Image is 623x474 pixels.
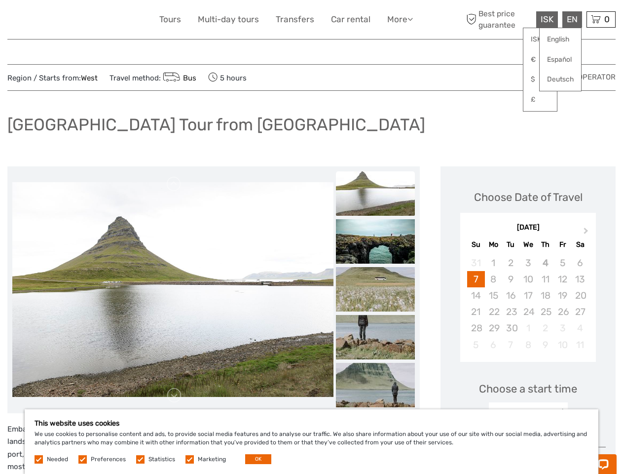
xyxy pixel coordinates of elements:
[523,91,557,109] a: £
[571,304,588,320] div: Not available Saturday, September 27th, 2025
[25,409,598,474] div: We use cookies to personalise content and ads, to provide social media features and to analyse ou...
[161,74,196,82] a: Bus
[485,271,502,287] div: Not available Monday, September 8th, 2025
[336,315,415,359] img: 6460c1a7bec34f5a9e0bca7519b0826d_slider_thumbnail.jpeg
[7,115,425,135] h1: [GEOGRAPHIC_DATA] Tour from [GEOGRAPHIC_DATA]
[47,455,68,464] label: Needed
[579,225,595,241] button: Next Month
[571,271,588,287] div: Not available Saturday, September 13th, 2025
[537,320,554,336] div: Not available Thursday, October 2nd, 2025
[81,74,98,82] a: West
[276,12,314,27] a: Transfers
[519,337,537,353] div: Not available Wednesday, October 8th, 2025
[464,8,534,30] span: Best price guarantee
[208,71,247,84] span: 5 hours
[519,320,537,336] div: Not available Wednesday, October 1st, 2025
[540,31,581,48] a: English
[540,51,581,69] a: Español
[460,223,596,233] div: [DATE]
[485,255,502,271] div: Not available Monday, September 1st, 2025
[519,238,537,251] div: We
[515,408,541,421] div: 08:00
[35,419,588,428] h5: This website uses cookies
[571,320,588,336] div: Not available Saturday, October 4th, 2025
[523,31,557,48] a: ISK
[198,12,259,27] a: Multi-day tours
[331,12,370,27] a: Car rental
[7,73,98,83] span: Region / Starts from:
[562,11,582,28] div: EN
[485,287,502,304] div: Not available Monday, September 15th, 2025
[519,255,537,271] div: Not available Wednesday, September 3rd, 2025
[523,51,557,69] a: €
[485,304,502,320] div: Not available Monday, September 22nd, 2025
[110,71,196,84] span: Travel method:
[159,12,181,27] a: Tours
[502,337,519,353] div: Not available Tuesday, October 7th, 2025
[537,255,554,271] div: Not available Thursday, September 4th, 2025
[571,238,588,251] div: Sa
[467,337,484,353] div: Not available Sunday, October 5th, 2025
[540,71,581,88] a: Deutsch
[537,337,554,353] div: Not available Thursday, October 9th, 2025
[198,455,226,464] label: Marketing
[554,287,571,304] div: Not available Friday, September 19th, 2025
[485,238,502,251] div: Mo
[479,381,577,396] span: Choose a start time
[485,320,502,336] div: Not available Monday, September 29th, 2025
[14,17,111,25] p: Chat now
[467,271,484,287] div: Choose Sunday, September 7th, 2025
[7,423,420,474] p: Embark on an unforgettable day tour from [GEOGRAPHIC_DATA] to [GEOGRAPHIC_DATA], exploring the st...
[537,304,554,320] div: Not available Thursday, September 25th, 2025
[148,455,175,464] label: Statistics
[336,363,415,407] img: f64f953991e344d7ab51c5d75711924c_slider_thumbnail.jpeg
[467,304,484,320] div: Not available Sunday, September 21st, 2025
[502,238,519,251] div: Tu
[12,182,333,396] img: 580b9da5688846ed9bca77c96da0c5ed_main_slider.jpeg
[336,219,415,264] img: f511949b9318488fb3fcc0d5b2df8cb7_slider_thumbnail.jpeg
[502,320,519,336] div: Not available Tuesday, September 30th, 2025
[571,255,588,271] div: Not available Saturday, September 6th, 2025
[519,304,537,320] div: Not available Wednesday, September 24th, 2025
[502,271,519,287] div: Not available Tuesday, September 9th, 2025
[463,255,592,353] div: month 2025-09
[554,238,571,251] div: Fr
[537,287,554,304] div: Not available Thursday, September 18th, 2025
[502,255,519,271] div: Not available Tuesday, September 2nd, 2025
[113,15,125,27] button: Open LiveChat chat widget
[571,337,588,353] div: Not available Saturday, October 11th, 2025
[474,190,583,205] div: Choose Date of Travel
[554,337,571,353] div: Not available Friday, October 10th, 2025
[336,171,415,216] img: 580b9da5688846ed9bca77c96da0c5ed_slider_thumbnail.jpeg
[245,454,271,464] button: OK
[523,71,557,88] a: $
[554,255,571,271] div: Not available Friday, September 5th, 2025
[467,320,484,336] div: Not available Sunday, September 28th, 2025
[519,271,537,287] div: Not available Wednesday, September 10th, 2025
[571,287,588,304] div: Not available Saturday, September 20th, 2025
[554,304,571,320] div: Not available Friday, September 26th, 2025
[537,238,554,251] div: Th
[554,271,571,287] div: Not available Friday, September 12th, 2025
[336,267,415,312] img: e620bdae35974dd1b66b8dbf91957936_slider_thumbnail.jpeg
[502,304,519,320] div: Not available Tuesday, September 23rd, 2025
[467,287,484,304] div: Not available Sunday, September 14th, 2025
[519,287,537,304] div: Not available Wednesday, September 17th, 2025
[467,238,484,251] div: Su
[387,12,413,27] a: More
[467,255,484,271] div: Not available Sunday, August 31st, 2025
[502,287,519,304] div: Not available Tuesday, September 16th, 2025
[91,455,126,464] label: Preferences
[537,271,554,287] div: Not available Thursday, September 11th, 2025
[485,337,502,353] div: Not available Monday, October 6th, 2025
[603,14,611,24] span: 0
[541,14,553,24] span: ISK
[554,320,571,336] div: Not available Friday, October 3rd, 2025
